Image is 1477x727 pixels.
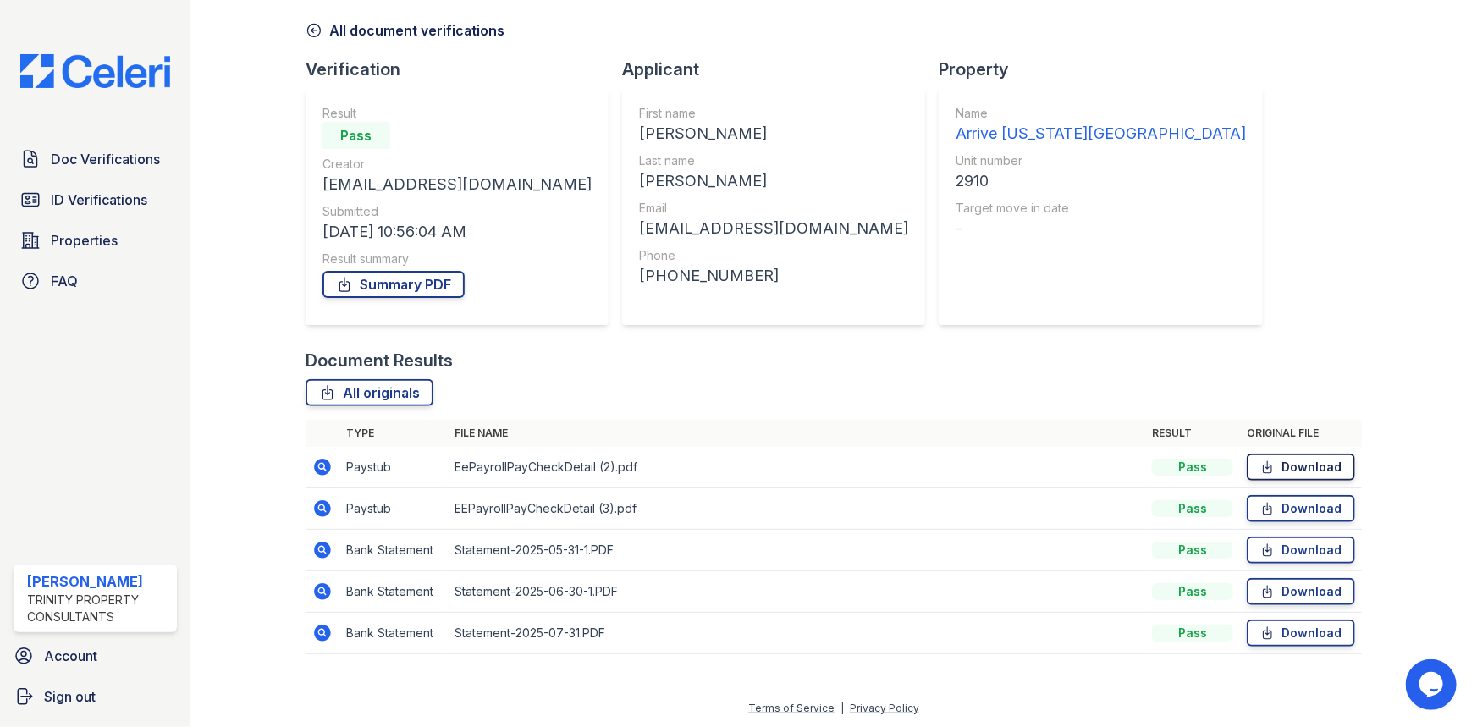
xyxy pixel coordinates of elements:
div: [PERSON_NAME] [27,571,170,592]
th: File name [448,420,1145,447]
div: [PHONE_NUMBER] [639,264,908,288]
div: [PERSON_NAME] [639,169,908,193]
div: [EMAIL_ADDRESS][DOMAIN_NAME] [639,217,908,240]
div: Pass [1152,500,1233,517]
td: Statement-2025-07-31.PDF [448,613,1145,654]
a: All originals [306,379,433,406]
a: Properties [14,223,177,257]
td: Statement-2025-06-30-1.PDF [448,571,1145,613]
span: Doc Verifications [51,149,160,169]
div: Result summary [322,251,592,267]
div: Property [939,58,1276,81]
div: Applicant [622,58,939,81]
div: Pass [1152,459,1233,476]
div: Submitted [322,203,592,220]
a: Privacy Policy [850,702,919,714]
a: Download [1247,537,1355,564]
a: Download [1247,495,1355,522]
span: ID Verifications [51,190,147,210]
div: Result [322,105,592,122]
td: Bank Statement [339,571,448,613]
div: Phone [639,247,908,264]
td: EEPayrollPayCheckDetail (3).pdf [448,488,1145,530]
th: Original file [1240,420,1362,447]
span: FAQ [51,271,78,291]
div: Name [956,105,1246,122]
td: Paystub [339,488,448,530]
span: Account [44,646,97,666]
span: Sign out [44,686,96,707]
a: Download [1247,454,1355,481]
div: Verification [306,58,622,81]
a: Summary PDF [322,271,465,298]
td: Paystub [339,447,448,488]
span: Properties [51,230,118,251]
a: ID Verifications [14,183,177,217]
div: [DATE] 10:56:04 AM [322,220,592,244]
div: | [840,702,844,714]
iframe: chat widget [1406,659,1460,710]
a: Download [1247,620,1355,647]
div: Pass [1152,583,1233,600]
a: Name Arrive [US_STATE][GEOGRAPHIC_DATA] [956,105,1246,146]
div: Creator [322,156,592,173]
a: Sign out [7,680,184,713]
div: Trinity Property Consultants [27,592,170,625]
th: Type [339,420,448,447]
td: Bank Statement [339,613,448,654]
td: EePayrollPayCheckDetail (2).pdf [448,447,1145,488]
a: Download [1247,578,1355,605]
div: Unit number [956,152,1246,169]
div: First name [639,105,908,122]
div: Pass [1152,542,1233,559]
div: Last name [639,152,908,169]
td: Statement-2025-05-31-1.PDF [448,530,1145,571]
div: Email [639,200,908,217]
div: [EMAIL_ADDRESS][DOMAIN_NAME] [322,173,592,196]
div: - [956,217,1246,240]
a: All document verifications [306,20,504,41]
a: FAQ [14,264,177,298]
div: Arrive [US_STATE][GEOGRAPHIC_DATA] [956,122,1246,146]
td: Bank Statement [339,530,448,571]
div: Document Results [306,349,453,372]
a: Terms of Service [748,702,835,714]
a: Doc Verifications [14,142,177,176]
a: Account [7,639,184,673]
th: Result [1145,420,1240,447]
div: Pass [1152,625,1233,642]
div: [PERSON_NAME] [639,122,908,146]
div: Target move in date [956,200,1246,217]
div: Pass [322,122,390,149]
img: CE_Logo_Blue-a8612792a0a2168367f1c8372b55b34899dd931a85d93a1a3d3e32e68fde9ad4.png [7,54,184,88]
div: 2910 [956,169,1246,193]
